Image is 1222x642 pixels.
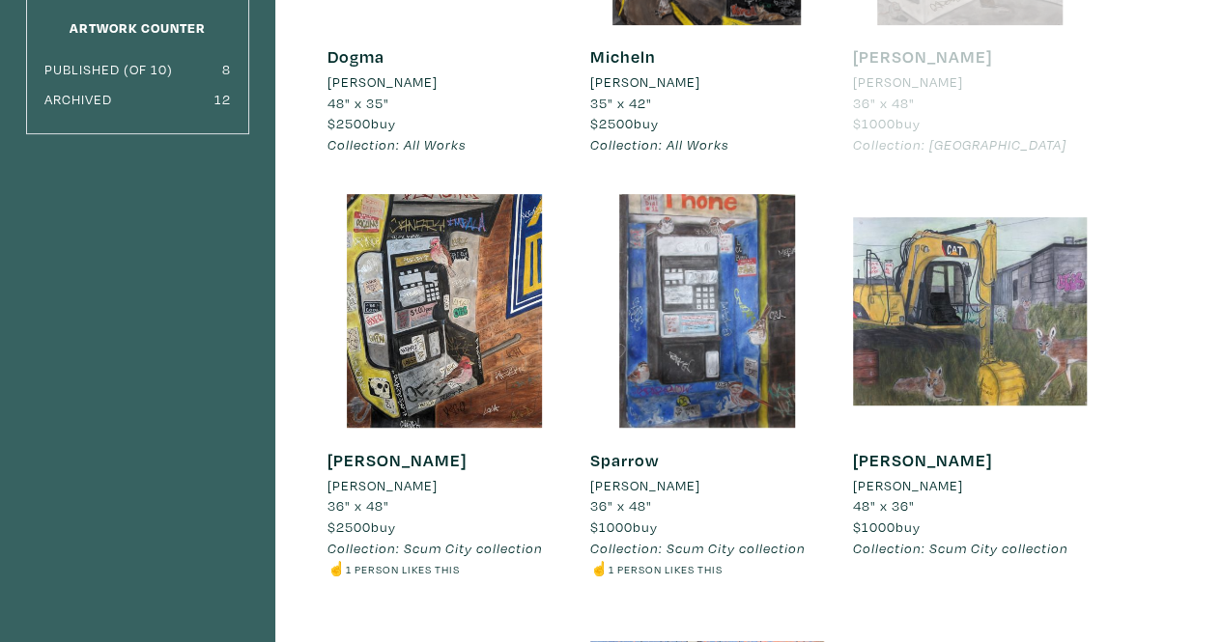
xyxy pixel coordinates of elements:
a: [PERSON_NAME] [590,475,824,496]
span: 48" x 35" [327,94,389,112]
span: 48" x 36" [853,496,915,515]
a: [PERSON_NAME] [327,475,561,496]
em: Collection: All Works [327,135,467,154]
small: Archived [44,90,112,108]
a: [PERSON_NAME] [853,449,992,471]
li: [PERSON_NAME] [853,71,963,93]
small: 1 person likes this [609,562,723,576]
small: Artwork Counter [70,18,206,37]
a: Dogma [327,45,384,68]
li: ☝️ [327,558,561,579]
span: $1000 [590,517,633,536]
span: buy [327,517,396,536]
small: 8 [222,60,231,78]
em: Collection: Scum City collection [327,539,543,557]
em: Collection: [GEOGRAPHIC_DATA] [853,135,1066,154]
span: buy [590,517,658,536]
a: [PERSON_NAME] [590,71,824,93]
span: 35" x 42" [590,94,652,112]
small: 1 person likes this [346,562,460,576]
span: $2500 [327,517,371,536]
li: [PERSON_NAME] [327,71,438,93]
span: 36" x 48" [853,94,915,112]
em: Collection: Scum City collection [853,539,1068,557]
em: Collection: Scum City collection [590,539,806,557]
span: 36" x 48" [590,496,652,515]
li: [PERSON_NAME] [590,475,700,496]
a: Sparrow [590,449,659,471]
a: [PERSON_NAME] [327,71,561,93]
span: $2500 [327,114,371,132]
a: [PERSON_NAME] [853,475,1087,496]
a: [PERSON_NAME] [853,45,992,68]
span: buy [327,114,396,132]
em: Collection: All Works [590,135,729,154]
span: 36" x 48" [327,496,389,515]
a: [PERSON_NAME] [853,71,1087,93]
li: [PERSON_NAME] [590,71,700,93]
li: [PERSON_NAME] [853,475,963,496]
span: $1000 [853,517,895,536]
li: ☝️ [590,558,824,579]
a: Micheln [590,45,656,68]
span: buy [853,517,921,536]
span: buy [590,114,659,132]
span: $2500 [590,114,634,132]
li: [PERSON_NAME] [327,475,438,496]
a: [PERSON_NAME] [327,449,467,471]
span: $1000 [853,114,895,132]
small: Published (of 10) [44,60,173,78]
span: buy [853,114,921,132]
small: 12 [214,90,231,108]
